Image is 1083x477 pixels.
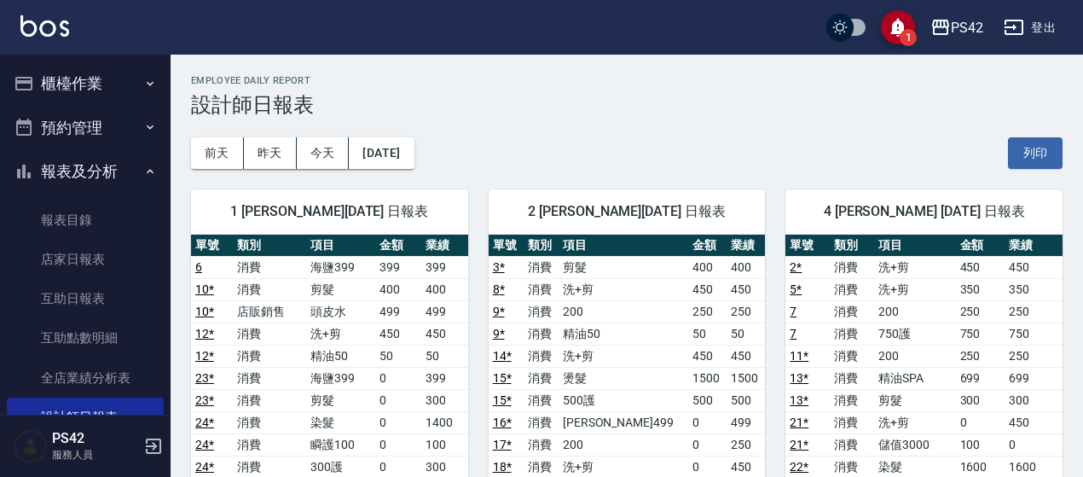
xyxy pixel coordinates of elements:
[524,345,559,367] td: 消費
[297,137,350,169] button: 今天
[688,389,727,411] td: 500
[195,260,202,274] a: 6
[233,389,306,411] td: 消費
[524,411,559,433] td: 消費
[7,201,164,240] a: 報表目錄
[421,300,468,323] td: 499
[874,411,955,433] td: 洗+剪
[727,367,765,389] td: 1500
[830,433,874,456] td: 消費
[233,278,306,300] td: 消費
[509,203,745,220] span: 2 [PERSON_NAME][DATE] 日報表
[52,430,139,447] h5: PS42
[1005,411,1063,433] td: 450
[233,323,306,345] td: 消費
[421,411,468,433] td: 1400
[806,203,1042,220] span: 4 [PERSON_NAME] [DATE] 日報表
[688,300,727,323] td: 250
[956,323,1005,345] td: 750
[688,323,727,345] td: 50
[924,10,990,45] button: PS42
[306,235,374,257] th: 項目
[524,367,559,389] td: 消費
[830,278,874,300] td: 消費
[211,203,448,220] span: 1 [PERSON_NAME][DATE] 日報表
[559,411,688,433] td: [PERSON_NAME]499
[489,235,524,257] th: 單號
[956,433,1005,456] td: 100
[191,137,244,169] button: 前天
[688,345,727,367] td: 450
[1005,300,1063,323] td: 250
[874,256,955,278] td: 洗+剪
[7,318,164,358] a: 互助點數明細
[790,327,796,340] a: 7
[956,389,1005,411] td: 300
[830,300,874,323] td: 消費
[421,323,468,345] td: 450
[830,256,874,278] td: 消費
[951,17,983,38] div: PS42
[956,235,1005,257] th: 金額
[688,278,727,300] td: 450
[1005,345,1063,367] td: 250
[874,389,955,411] td: 剪髮
[421,256,468,278] td: 399
[375,278,421,300] td: 400
[830,345,874,367] td: 消費
[233,367,306,389] td: 消費
[830,323,874,345] td: 消費
[559,278,688,300] td: 洗+剪
[559,367,688,389] td: 燙髮
[375,256,421,278] td: 399
[306,411,374,433] td: 染髮
[233,300,306,323] td: 店販銷售
[524,300,559,323] td: 消費
[14,429,48,463] img: Person
[191,75,1063,86] h2: Employee Daily Report
[688,367,727,389] td: 1500
[1005,389,1063,411] td: 300
[559,433,688,456] td: 200
[7,279,164,318] a: 互助日報表
[881,10,915,44] button: save
[306,323,374,345] td: 洗+剪
[727,278,765,300] td: 450
[830,411,874,433] td: 消費
[191,93,1063,117] h3: 設計師日報表
[233,411,306,433] td: 消費
[306,278,374,300] td: 剪髮
[306,367,374,389] td: 海鹽399
[790,305,796,318] a: 7
[727,433,765,456] td: 250
[874,345,955,367] td: 200
[306,345,374,367] td: 精油50
[524,235,559,257] th: 類別
[375,300,421,323] td: 499
[688,235,727,257] th: 金額
[421,345,468,367] td: 50
[524,256,559,278] td: 消費
[956,411,1005,433] td: 0
[559,300,688,323] td: 200
[956,345,1005,367] td: 250
[375,389,421,411] td: 0
[727,411,765,433] td: 499
[874,367,955,389] td: 精油SPA
[830,235,874,257] th: 類別
[727,256,765,278] td: 400
[727,235,765,257] th: 業績
[524,389,559,411] td: 消費
[524,433,559,456] td: 消費
[874,278,955,300] td: 洗+剪
[874,300,955,323] td: 200
[956,256,1005,278] td: 450
[900,29,917,46] span: 1
[375,323,421,345] td: 450
[559,235,688,257] th: 項目
[1005,256,1063,278] td: 450
[349,137,414,169] button: [DATE]
[559,345,688,367] td: 洗+剪
[688,411,727,433] td: 0
[559,323,688,345] td: 精油50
